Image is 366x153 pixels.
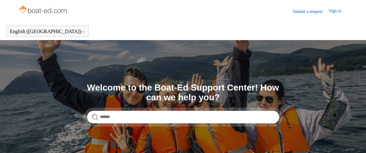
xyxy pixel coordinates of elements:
[10,29,85,34] button: English ([GEOGRAPHIC_DATA])
[293,8,329,15] a: Submit a request
[18,4,68,16] img: Boat-Ed Help Center home page
[87,111,279,123] input: Search
[350,137,366,153] div: Live chat
[329,8,348,15] a: Sign in
[87,83,279,103] h1: Welcome to the Boat-Ed Support Center! How can we help you?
